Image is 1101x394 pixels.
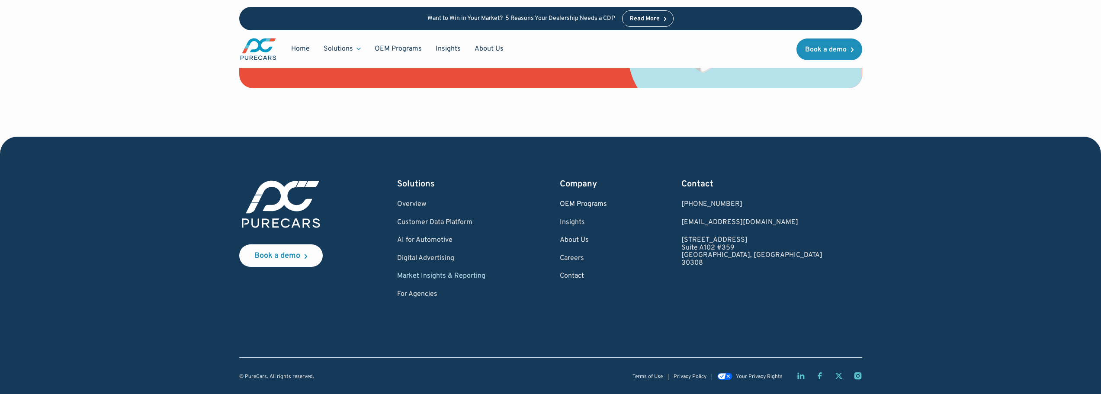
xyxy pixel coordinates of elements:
div: Solutions [397,178,485,190]
a: Read More [622,10,674,27]
a: Instagram page [854,372,862,380]
div: Book a demo [805,46,847,53]
a: Home [284,41,317,57]
a: About Us [468,41,510,57]
a: Customer Data Platform [397,219,485,227]
div: Company [560,178,607,190]
a: Your Privacy Rights [717,374,782,380]
img: purecars logo [239,178,323,231]
a: OEM Programs [560,201,607,208]
img: purecars logo [239,37,277,61]
div: Book a demo [254,252,300,260]
div: Your Privacy Rights [736,374,783,380]
a: [STREET_ADDRESS]Suite A102 #359[GEOGRAPHIC_DATA], [GEOGRAPHIC_DATA]30308 [681,237,822,267]
a: LinkedIn page [796,372,805,380]
a: Privacy Policy [674,374,706,380]
div: Read More [629,16,660,22]
a: Insights [429,41,468,57]
a: Insights [560,219,607,227]
a: AI for Automotive [397,237,485,244]
a: Market Insights & Reporting [397,272,485,280]
div: [PHONE_NUMBER] [681,201,822,208]
a: For Agencies [397,291,485,298]
a: Careers [560,255,607,263]
a: Book a demo [796,38,862,60]
p: Want to Win in Your Market? 5 Reasons Your Dealership Needs a CDP [427,15,615,22]
a: Twitter X page [835,372,843,380]
div: Contact [681,178,822,190]
div: Solutions [324,44,353,54]
a: Book a demo [239,244,323,267]
a: Digital Advertising [397,255,485,263]
a: Terms of Use [632,374,663,380]
a: Facebook page [815,372,824,380]
a: About Us [560,237,607,244]
a: Overview [397,201,485,208]
a: OEM Programs [368,41,429,57]
a: main [239,37,277,61]
a: Email us [681,219,822,227]
div: Solutions [317,41,368,57]
a: Contact [560,272,607,280]
div: © PureCars. All rights reserved. [239,374,314,380]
